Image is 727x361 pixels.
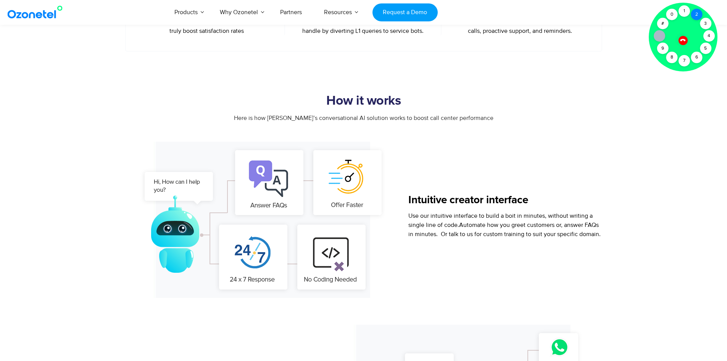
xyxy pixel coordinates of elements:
[679,5,690,17] div: 1
[297,17,429,36] p: Boost the volumes your contact center can handle by diverting L1 queries to service bots.
[679,55,690,66] div: 7
[408,221,601,238] span: Automate how you greet customers or, answer FAQs in minutes. Or talk to us for custom training to...
[700,18,711,29] div: 3
[691,52,702,63] div: 6
[453,17,587,36] p: Combine bots with dialer to automate collection calls, proactive support, and reminders.
[408,195,601,206] h5: Intuitive creator interface
[666,52,677,63] div: 8
[657,18,668,29] div: #
[691,9,702,20] div: 2
[372,3,438,21] a: Request a Demo
[125,94,602,109] h2: How it works
[666,9,677,20] div: 0
[657,43,668,54] div: 9
[234,114,493,122] span: Here is how [PERSON_NAME]’s conversational AI solution works to boost call center performance
[408,212,593,229] span: Use our intuitive interface to build a boit in minutes, without writing a single line of code.
[703,30,715,42] div: 4
[700,43,711,54] div: 5
[140,17,273,36] p: Responding to customers anytime they need can truly boost satisfaction rates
